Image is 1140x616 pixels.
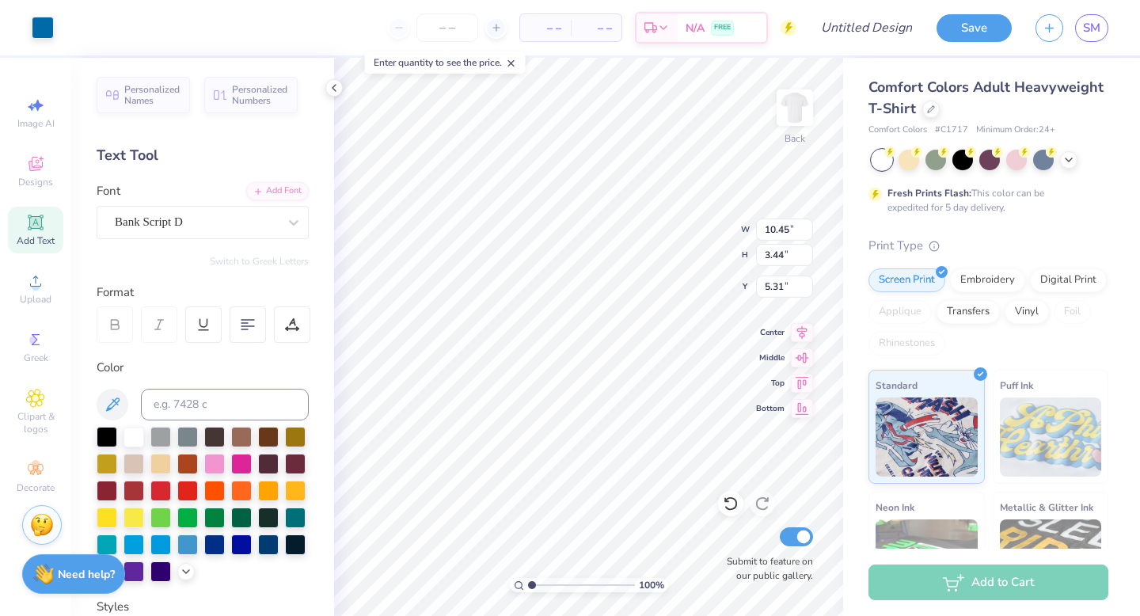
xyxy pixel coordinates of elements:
img: Back [779,92,811,124]
span: Standard [876,377,918,394]
strong: Fresh Prints Flash: [887,187,971,200]
span: Center [756,327,785,338]
span: Puff Ink [1000,377,1033,394]
span: Designs [18,176,53,188]
span: 100 % [639,578,664,592]
img: Standard [876,397,978,477]
strong: Need help? [58,567,115,582]
span: FREE [714,22,731,33]
div: Applique [868,300,932,324]
span: Personalized Numbers [232,84,288,106]
span: Upload [20,293,51,306]
div: Styles [97,598,309,616]
div: This color can be expedited for 5 day delivery. [887,186,1082,215]
div: Vinyl [1005,300,1049,324]
label: Font [97,182,120,200]
a: SM [1075,14,1108,42]
span: Top [756,378,785,389]
div: Color [97,359,309,377]
span: Metallic & Glitter Ink [1000,499,1093,515]
span: Neon Ink [876,499,914,515]
div: Rhinestones [868,332,945,356]
div: Format [97,283,310,302]
button: Switch to Greek Letters [210,255,309,268]
span: Decorate [17,481,55,494]
div: Screen Print [868,268,945,292]
span: Greek [24,352,48,364]
input: e.g. 7428 c [141,389,309,420]
span: Comfort Colors Adult Heavyweight T-Shirt [868,78,1104,118]
div: Back [785,131,805,146]
input: – – [416,13,478,42]
div: Foil [1054,300,1091,324]
div: Add Font [246,182,309,200]
span: Add Text [17,234,55,247]
span: Comfort Colors [868,124,927,137]
div: Text Tool [97,145,309,166]
img: Puff Ink [1000,397,1102,477]
span: – – [580,20,612,36]
span: Personalized Names [124,84,180,106]
span: Middle [756,352,785,363]
span: Clipart & logos [8,410,63,435]
span: Minimum Order: 24 + [976,124,1055,137]
button: Save [937,14,1012,42]
span: # C1717 [935,124,968,137]
div: Embroidery [950,268,1025,292]
img: Neon Ink [876,519,978,599]
div: Digital Print [1030,268,1107,292]
div: Enter quantity to see the price. [365,51,526,74]
label: Submit to feature on our public gallery. [718,554,813,583]
span: N/A [686,20,705,36]
span: – – [530,20,561,36]
div: Transfers [937,300,1000,324]
span: SM [1083,19,1100,37]
input: Untitled Design [808,12,925,44]
span: Image AI [17,117,55,130]
div: Print Type [868,237,1108,255]
img: Metallic & Glitter Ink [1000,519,1102,599]
span: Bottom [756,403,785,414]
